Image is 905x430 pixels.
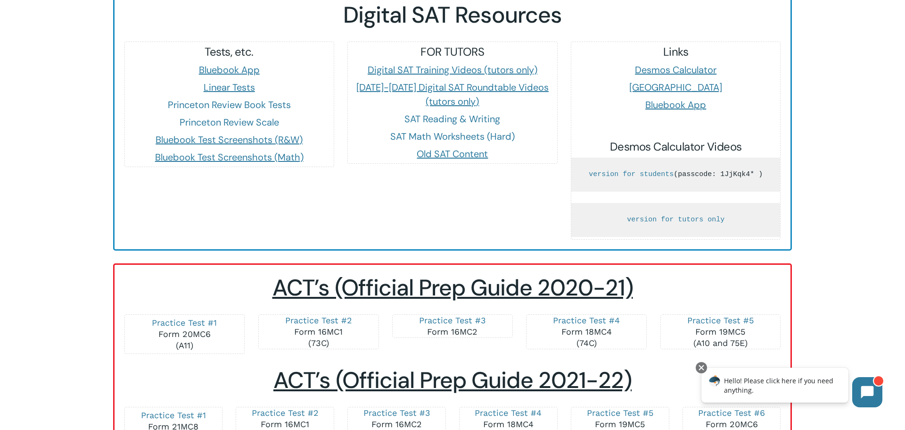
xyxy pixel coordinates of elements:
[273,365,632,395] span: ACT’s (Official Prep Guide 2021-22)
[635,64,716,76] a: Desmos Calculator
[589,170,674,178] a: version for students
[670,315,771,349] p: Form 19MC5 (A10 and 75E)
[356,81,549,108] a: [DATE]-[DATE] Digital SAT Roundtable Videos (tutors only)
[199,64,260,76] a: Bluebook App
[404,113,500,125] a: SAT Reading & Writing
[417,148,488,160] a: Old SAT Content
[629,81,722,93] a: [GEOGRAPHIC_DATA]
[536,315,637,349] p: Form 18MC4 (74C)
[156,134,303,146] a: Bluebook Test Screenshots (R&W)
[475,408,542,418] a: Practice Test #4
[152,318,217,328] a: Practice Test #1
[571,158,780,192] pre: (passcode: 1JjKqk4* )
[627,216,724,224] a: version for tutors only
[285,315,352,325] a: Practice Test #2
[553,315,620,325] a: Practice Test #4
[571,44,780,59] h5: Links
[124,1,781,29] h2: Digital SAT Resources
[698,408,765,418] a: Practice Test #6
[168,99,291,111] a: Princeton Review Book Tests
[363,408,430,418] a: Practice Test #3
[419,315,486,325] a: Practice Test #3
[272,273,633,303] span: ACT’s (Official Prep Guide 2020-21)
[268,315,369,349] p: Form 16MC1 (73C)
[571,139,780,154] h5: Desmos Calculator Videos
[141,410,206,420] a: Practice Test #1
[155,151,304,163] a: Bluebook Test Screenshots (Math)
[348,44,557,59] h5: FOR TUTORS
[402,315,503,337] p: Form 16MC2
[390,130,515,143] a: SAT Math Worksheets (Hard)
[368,64,537,76] a: Digital SAT Training Videos (tutors only)
[587,408,653,418] a: Practice Test #5
[180,116,279,128] a: Princeton Review Scale
[687,315,754,325] a: Practice Test #5
[645,99,706,111] a: Bluebook App
[204,81,255,93] a: Linear Tests
[125,44,334,59] h5: Tests, etc.
[134,317,235,351] p: Form 20MC6 (A11)
[252,408,319,418] a: Practice Test #2
[691,360,892,417] iframe: Chatbot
